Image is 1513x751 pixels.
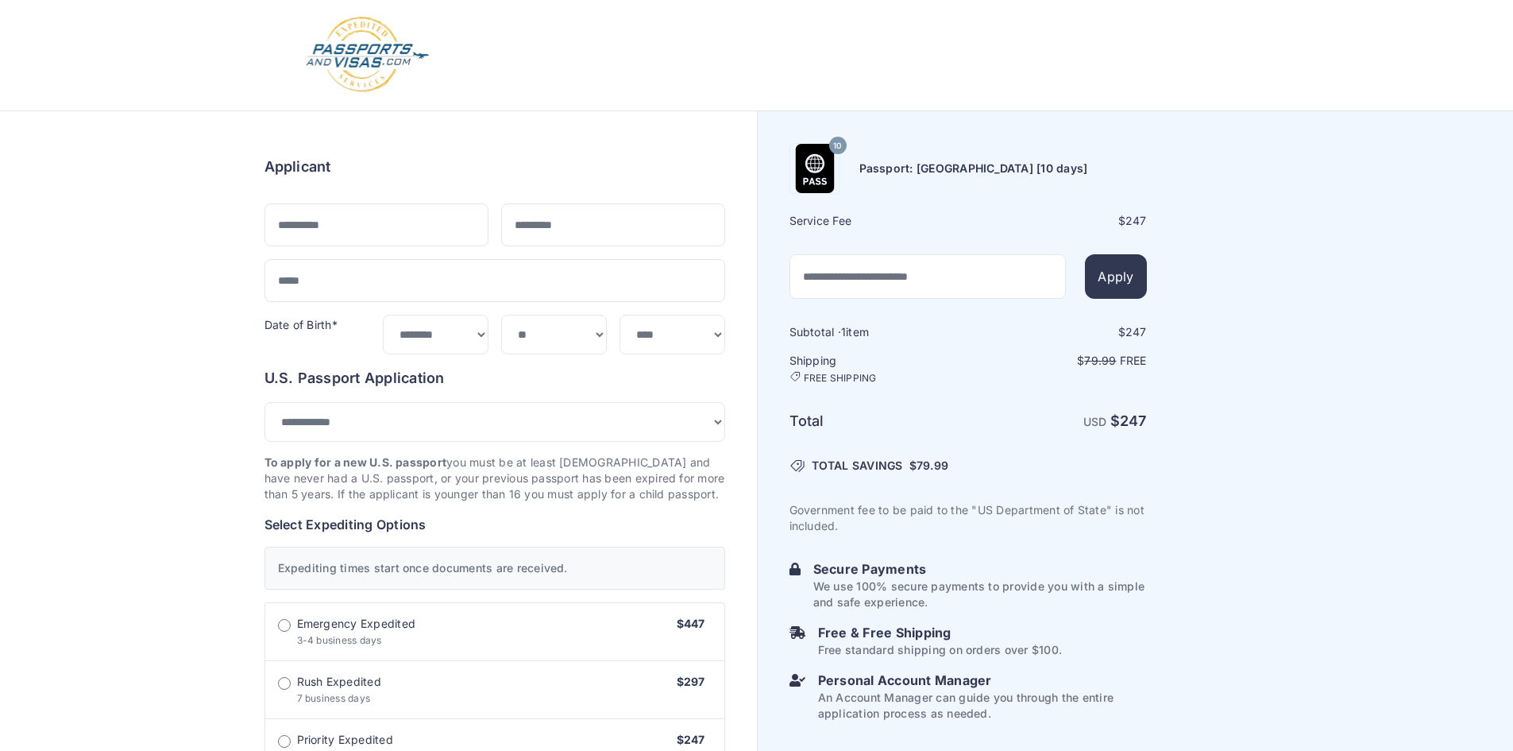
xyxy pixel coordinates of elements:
h6: Free & Free Shipping [818,623,1062,642]
span: FREE SHIPPING [804,372,877,385]
span: 247 [1125,325,1147,339]
button: Apply [1085,254,1146,299]
span: Emergency Expedited [297,616,416,632]
p: Free standard shipping on orders over $100. [818,642,1062,658]
h6: Passport: [GEOGRAPHIC_DATA] [10 days] [859,161,1088,176]
div: $ [970,324,1147,340]
span: $ [909,458,948,474]
h6: Shipping [789,353,967,385]
span: 1 [841,325,846,339]
p: We use 100% secure payments to provide you with a simple and safe experience. [813,579,1147,610]
img: Logo [304,16,430,95]
div: Expediting times start once documents are received. [264,547,725,590]
span: Rush Expedited [297,674,381,690]
span: 79.99 [917,459,948,472]
span: Free [1120,354,1147,367]
h6: Subtotal · item [789,324,967,340]
span: USD [1083,415,1107,428]
span: $447 [677,617,705,630]
span: $247 [677,733,705,746]
span: 10 [833,136,841,157]
p: $ [970,353,1147,369]
span: 7 business days [297,692,371,704]
h6: U.S. Passport Application [264,367,725,389]
img: Product Name [790,144,839,193]
p: Government fee to be paid to the "US Department of State" is not included. [789,502,1147,534]
span: $297 [677,675,705,688]
strong: $ [1110,412,1147,429]
h6: Select Expediting Options [264,515,725,534]
span: 79.99 [1084,354,1116,367]
strong: To apply for a new U.S. passport [264,455,447,469]
label: Date of Birth* [264,318,338,331]
h6: Applicant [264,156,331,178]
span: Priority Expedited [297,732,393,748]
h6: Total [789,410,967,432]
div: $ [970,213,1147,229]
span: TOTAL SAVINGS [812,458,903,474]
h6: Personal Account Manager [818,671,1147,690]
p: An Account Manager can guide you through the entire application process as needed. [818,690,1147,722]
span: 247 [1125,214,1147,227]
h6: Service Fee [789,213,967,229]
p: you must be at least [DEMOGRAPHIC_DATA] and have never had a U.S. passport, or your previous pass... [264,455,725,502]
h6: Secure Payments [813,559,1147,579]
span: 3-4 business days [297,634,382,646]
span: 247 [1120,412,1147,429]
